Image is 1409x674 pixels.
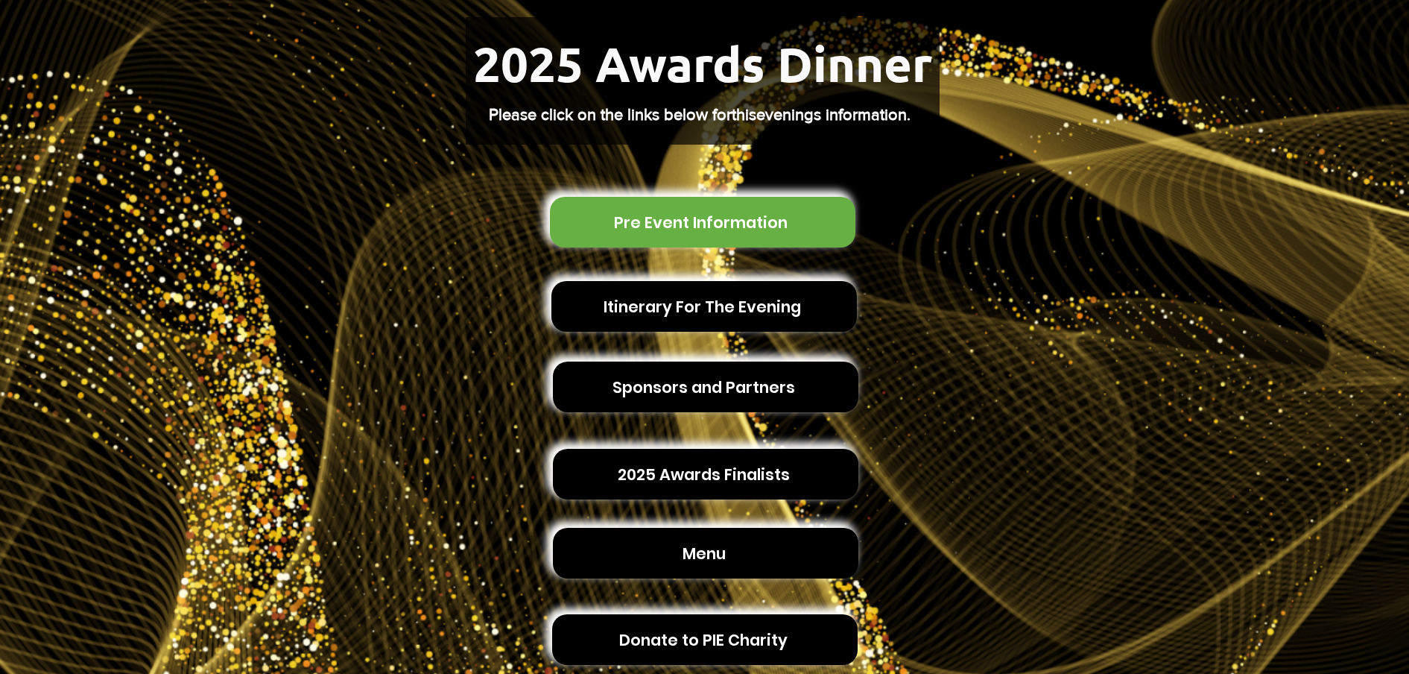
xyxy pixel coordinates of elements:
a: 2025 Awards Finalists [553,449,858,500]
a: Menu [553,528,858,579]
span: Pre Event Information [614,211,788,234]
span: Sponsors and Partners [612,376,795,399]
span: Donate to PIE Charity [619,629,788,652]
span: evenings information. [756,106,911,123]
a: Itinerary For The Evening [551,281,857,332]
span: Menu [683,542,726,565]
span: Please click on the links below for [489,106,732,123]
span: this [732,106,756,123]
span: 2025 Awards Finalists [618,463,790,486]
a: Donate to PIE Charity [552,614,858,665]
span: Itinerary For The Evening [604,295,801,318]
a: Sponsors and Partners [553,362,858,412]
span: 2025 Awards Dinner [473,34,932,93]
a: Pre Event Information [550,197,855,248]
